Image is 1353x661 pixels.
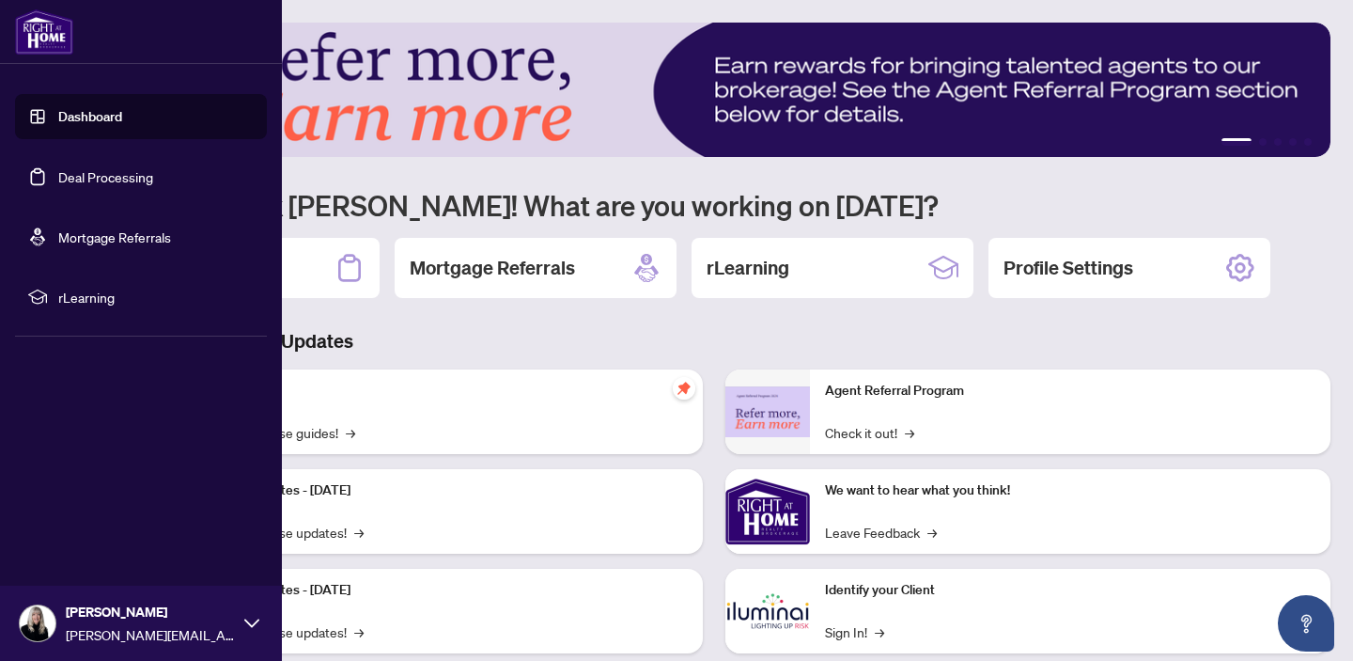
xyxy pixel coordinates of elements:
span: rLearning [58,287,254,307]
img: Agent Referral Program [725,386,810,438]
img: logo [15,9,73,55]
p: Identify your Client [825,580,1315,601]
a: Sign In!→ [825,622,884,642]
img: Slide 0 [98,23,1330,157]
button: 3 [1274,138,1282,146]
a: Deal Processing [58,168,153,185]
p: Agent Referral Program [825,381,1315,401]
a: Check it out!→ [825,422,914,443]
h2: Profile Settings [1003,255,1133,281]
button: 1 [1221,138,1252,146]
span: → [905,422,914,443]
p: Platform Updates - [DATE] [197,480,688,501]
a: Leave Feedback→ [825,522,937,543]
button: 4 [1289,138,1297,146]
span: → [927,522,937,543]
p: Platform Updates - [DATE] [197,580,688,601]
h2: Mortgage Referrals [410,255,575,281]
span: → [346,422,355,443]
button: 5 [1304,138,1312,146]
span: → [354,522,364,543]
p: Self-Help [197,381,688,401]
span: [PERSON_NAME][EMAIL_ADDRESS][DOMAIN_NAME] [66,624,235,645]
img: Identify your Client [725,569,810,653]
button: 2 [1259,138,1267,146]
span: → [875,622,884,642]
a: Mortgage Referrals [58,228,171,245]
h3: Brokerage & Industry Updates [98,328,1330,354]
a: Dashboard [58,108,122,125]
h1: Welcome back [PERSON_NAME]! What are you working on [DATE]? [98,187,1330,223]
p: We want to hear what you think! [825,480,1315,501]
img: We want to hear what you think! [725,469,810,554]
span: pushpin [673,377,695,400]
button: Open asap [1278,595,1334,652]
span: [PERSON_NAME] [66,602,235,622]
span: → [354,622,364,642]
img: Profile Icon [20,606,55,641]
h2: rLearning [707,255,789,281]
